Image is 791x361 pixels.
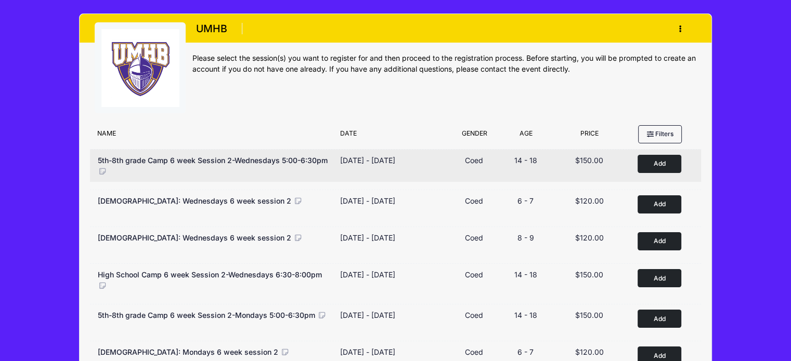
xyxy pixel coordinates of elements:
span: Coed [465,270,483,279]
div: [DATE] - [DATE] [340,155,395,166]
span: 14 - 18 [514,156,537,165]
div: Gender [450,129,498,143]
button: Filters [638,125,682,143]
span: 14 - 18 [514,270,537,279]
div: [DATE] - [DATE] [340,269,395,280]
span: 8 - 9 [517,233,534,242]
span: $150.00 [575,156,603,165]
button: Add [638,310,681,328]
span: [DEMOGRAPHIC_DATA]: Wednesdays 6 week session 2 [98,196,291,205]
span: [DEMOGRAPHIC_DATA]: Wednesdays 6 week session 2 [98,233,291,242]
span: $120.00 [575,196,604,205]
div: Age [499,129,553,143]
span: 5th-8th grade Camp 6 week Session 2-Wednesdays 5:00-6:30pm [98,156,328,165]
button: Add [638,269,681,287]
div: [DATE] - [DATE] [340,310,395,320]
span: Coed [465,196,483,205]
span: 6 - 7 [517,196,534,205]
button: Add [638,195,681,213]
div: [DATE] - [DATE] [340,232,395,243]
span: $150.00 [575,311,603,319]
div: Date [335,129,450,143]
span: $120.00 [575,233,604,242]
span: High School Camp 6 week Session 2-Wednesdays 6:30-8:00pm [98,270,322,279]
h1: UMHB [192,20,230,38]
div: Please select the session(s) you want to register for and then proceed to the registration proces... [192,53,696,75]
div: [DATE] - [DATE] [340,195,395,206]
div: [DATE] - [DATE] [340,346,395,357]
div: Price [553,129,626,143]
img: logo [101,29,179,107]
button: Add [638,232,681,250]
button: Add [638,155,681,173]
span: Coed [465,311,483,319]
div: Name [92,129,335,143]
span: 6 - 7 [517,347,534,356]
span: 5th-8th grade Camp 6 week Session 2-Mondays 5:00-6:30pm [98,311,315,319]
span: $120.00 [575,347,604,356]
span: Coed [465,233,483,242]
span: 14 - 18 [514,311,537,319]
span: [DEMOGRAPHIC_DATA]: Mondays 6 week session 2 [98,347,278,356]
span: $150.00 [575,270,603,279]
span: Coed [465,156,483,165]
span: Coed [465,347,483,356]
